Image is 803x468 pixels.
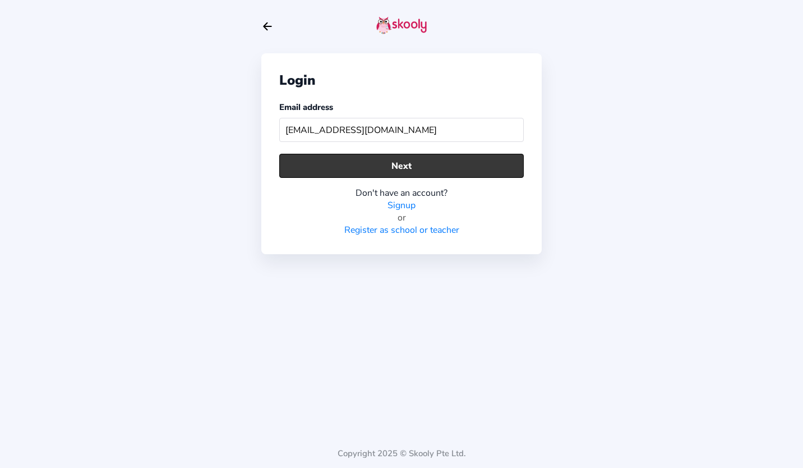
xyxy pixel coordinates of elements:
[279,71,524,89] div: Login
[376,16,427,34] img: skooly-logo.png
[279,212,524,224] div: or
[279,118,524,142] input: Your email address
[279,187,524,199] div: Don't have an account?
[387,199,416,212] a: Signup
[344,224,459,236] a: Register as school or teacher
[279,154,524,178] button: Next
[279,102,333,113] label: Email address
[261,20,274,33] button: arrow back outline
